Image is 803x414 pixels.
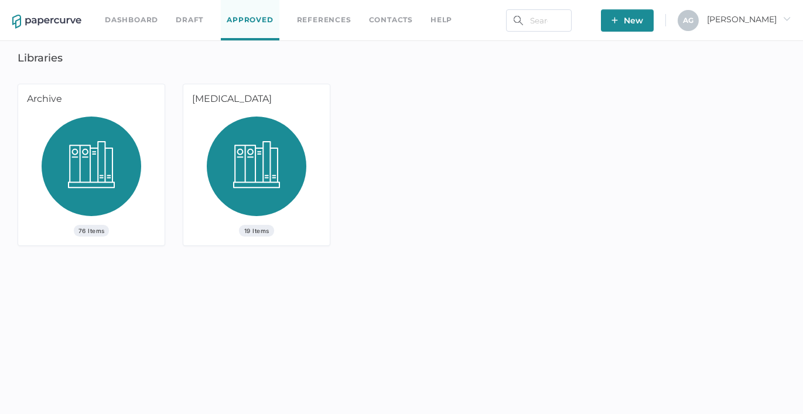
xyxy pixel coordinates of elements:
span: [PERSON_NAME] [707,14,791,25]
a: References [297,13,351,26]
button: New [601,9,654,32]
span: 19 Items [239,225,274,237]
span: A G [683,16,693,25]
img: plus-white.e19ec114.svg [611,17,618,23]
a: [MEDICAL_DATA]19 Items [183,84,330,245]
a: Contacts [369,13,413,26]
div: Archive [18,84,160,117]
span: 76 Items [74,225,109,237]
a: Archive76 Items [18,84,165,245]
a: Draft [176,13,203,26]
i: arrow_right [783,15,791,23]
span: New [611,9,643,32]
img: library_icon.d60aa8ac.svg [42,117,141,225]
a: Dashboard [105,13,158,26]
h3: Libraries [18,52,63,64]
div: help [430,13,452,26]
img: library_icon.d60aa8ac.svg [207,117,306,225]
img: papercurve-logo-colour.7244d18c.svg [12,15,81,29]
input: Search Workspace [506,9,572,32]
img: search.bf03fe8b.svg [514,16,523,25]
div: [MEDICAL_DATA] [183,84,326,117]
